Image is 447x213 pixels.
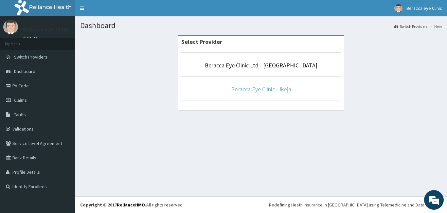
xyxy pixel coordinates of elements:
a: Switch Providers [394,24,427,29]
div: Chat with us now [34,37,110,45]
p: Beracca eye Clinic [23,27,69,32]
textarea: Type your message and hit 'Enter' [3,143,125,166]
span: Switch Providers [14,54,47,60]
img: User Image [3,20,18,34]
img: User Image [394,4,402,12]
span: Tariffs [14,112,26,117]
span: Claims [14,97,27,103]
strong: Copyright © 2017 . [80,202,146,208]
span: Beracca eye Clinic [406,5,442,11]
span: Dashboard [14,68,35,74]
div: Redefining Heath Insurance in [GEOGRAPHIC_DATA] using Telemedicine and Data Science! [269,202,442,208]
div: Minimize live chat window [107,3,123,19]
a: Online [23,36,39,40]
img: d_794563401_company_1708531726252_794563401 [12,33,27,49]
h1: Dashboard [80,21,442,30]
a: RelianceHMO [117,202,145,208]
footer: All rights reserved. [75,196,447,213]
span: We're online! [38,64,90,131]
a: Beracca Eye Clinic Ltd - [GEOGRAPHIC_DATA] [205,62,317,69]
a: Beracca Eye Clinic - Ikeja [231,85,291,93]
li: Here [428,24,442,29]
strong: Select Provider [181,38,222,45]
